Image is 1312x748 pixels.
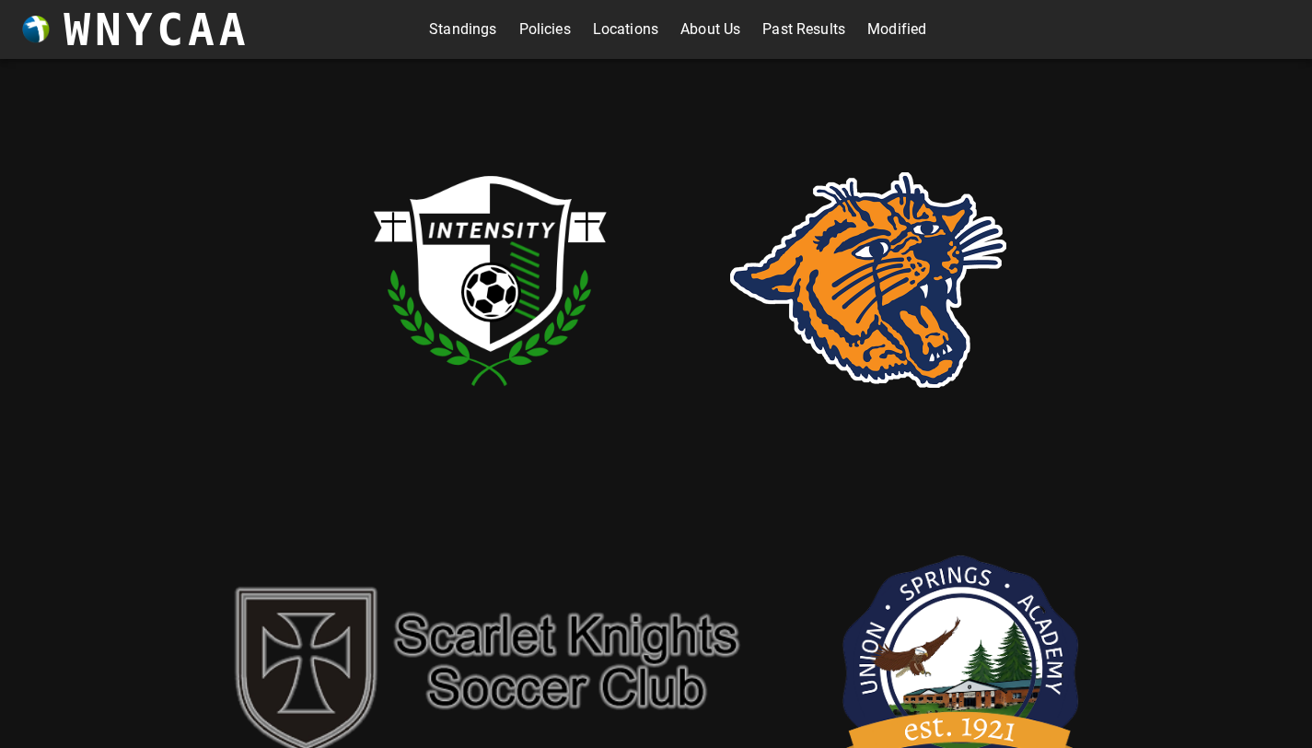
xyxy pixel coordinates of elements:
[22,16,50,43] img: wnycaaBall.png
[64,4,250,55] h3: WNYCAA
[307,96,675,464] img: intensity.png
[519,15,571,44] a: Policies
[429,15,496,44] a: Standings
[680,15,740,44] a: About Us
[867,15,926,44] a: Modified
[730,172,1006,388] img: rsd.png
[762,15,845,44] a: Past Results
[593,15,658,44] a: Locations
